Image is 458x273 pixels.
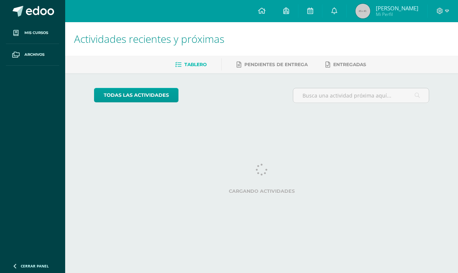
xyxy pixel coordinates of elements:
[333,62,366,67] span: Entregadas
[94,88,178,102] a: todas las Actividades
[24,52,44,58] span: Archivos
[376,11,418,17] span: Mi Perfil
[74,32,224,46] span: Actividades recientes y próximas
[24,30,48,36] span: Mis cursos
[175,59,207,71] a: Tablero
[237,59,308,71] a: Pendientes de entrega
[184,62,207,67] span: Tablero
[244,62,308,67] span: Pendientes de entrega
[325,59,366,71] a: Entregadas
[376,4,418,12] span: [PERSON_NAME]
[293,88,429,103] input: Busca una actividad próxima aquí...
[21,263,49,269] span: Cerrar panel
[6,22,59,44] a: Mis cursos
[6,44,59,66] a: Archivos
[94,188,429,194] label: Cargando actividades
[355,4,370,18] img: 45x45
